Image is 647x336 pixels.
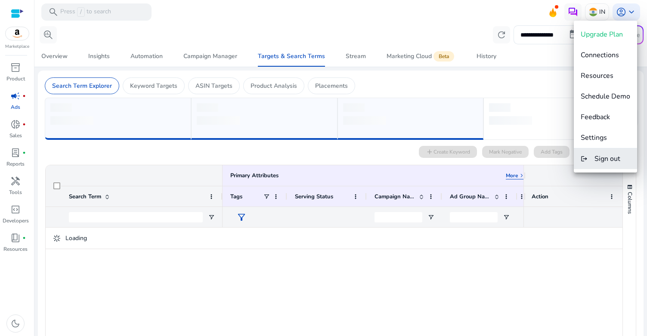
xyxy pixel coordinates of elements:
span: Schedule Demo [581,92,630,101]
span: Upgrade Plan [581,30,623,39]
mat-icon: logout [581,154,588,164]
span: Sign out [594,154,620,163]
span: Settings [581,133,607,142]
span: Feedback [581,112,610,122]
span: Resources [581,71,613,80]
span: Connections [581,50,619,60]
